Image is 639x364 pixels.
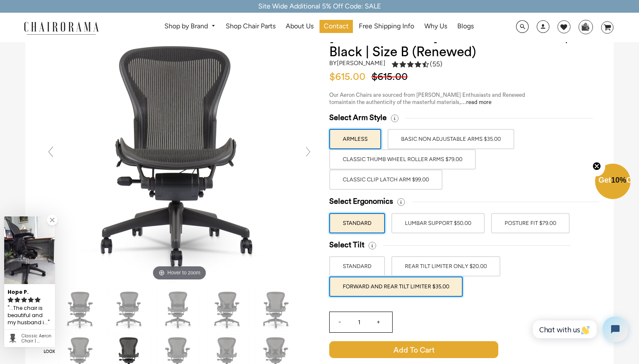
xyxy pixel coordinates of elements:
label: Classic Clip Latch Arm $99.00 [329,170,442,190]
nav: DesktopNavigation [139,20,498,36]
img: Herman Miller Classic Aeron Chair | Black | Size B (Renewed) - chairorama [255,289,298,331]
input: + [369,312,389,332]
span: About Us [286,22,314,31]
span: Contact [324,22,349,31]
img: WhatsApp_Image_2024-07-12_at_16.23.01.webp [579,20,592,33]
label: STANDARD [329,256,385,276]
span: Select Ergonomics [329,197,393,206]
span: Add to Cart [329,341,498,358]
img: chairorama [19,20,104,35]
a: About Us [281,20,318,33]
label: STANDARD [329,213,385,233]
label: BASIC NON ADJUSTABLE ARMS $35.00 [388,129,514,149]
a: read more [466,99,492,105]
img: Herman Miller Classic Aeron Chair | Black | Size B (Renewed) - chairorama [206,289,248,331]
a: Why Us [420,20,451,33]
svg: rating icon full [14,297,20,303]
span: $615.00 [329,72,370,82]
button: Add to Cart [329,341,516,358]
div: Get10%OffClose teaser [595,164,631,200]
a: Herman Miller Classic Aeron Chair | Black | Size B (Renewed) - chairoramaHover to zoom [52,151,306,159]
span: Our Aeron Chairs are sourced from [PERSON_NAME] Enthusiasts and Renewed to [329,92,525,105]
span: (55) [430,60,442,69]
img: Herman Miller Classic Aeron Chair | Black | Size B (Renewed) - chairorama [59,289,101,331]
a: Shop by Brand [160,20,220,33]
label: LUMBAR SUPPORT $50.00 [391,213,485,233]
span: Why Us [424,22,447,31]
a: 4.5 rating (55 votes) [392,60,442,71]
h2: by [329,60,385,67]
span: Blogs [457,22,474,31]
label: REAR TILT LIMITER ONLY $20.00 [391,256,500,276]
img: Hope P. review of Classic Aeron Chair | Black | Size B (Renewed) [4,216,55,284]
iframe: Tidio Chat [524,309,635,349]
img: Herman Miller Classic Aeron Chair | Black | Size B (Renewed) - chairorama [157,289,199,331]
a: Blogs [453,20,478,33]
button: Close teaser [588,157,605,176]
div: Classic Aeron Chair | Black | Size B (Renewed) [22,334,52,344]
a: Free Shipping Info [355,20,418,33]
input: - [330,312,350,332]
a: Shop Chair Parts [221,20,280,33]
label: POSTURE FIT $79.00 [491,213,570,233]
h1: [PERSON_NAME] Classic Aeron Chair | Black | Size B (Renewed) [329,29,597,60]
span: Get Off [598,176,637,184]
span: Shop Chair Parts [226,22,276,31]
span: $615.00 [371,72,412,82]
label: FORWARD AND REAR TILT LIMITER $35.00 [329,276,463,297]
div: 4.5 rating (55 votes) [392,60,442,68]
span: Free Shipping Info [359,22,414,31]
img: Herman Miller Classic Aeron Chair | Black | Size B (Renewed) - chairorama [52,29,306,283]
a: Contact [319,20,353,33]
span: 10% [611,176,626,184]
label: Classic Thumb Wheel Roller Arms $79.00 [329,149,476,170]
div: ...The chair is beautiful and my husband is thrilled! [8,304,52,327]
svg: rating icon full [8,297,14,303]
span: Select Tilt [329,240,364,250]
svg: rating icon full [28,297,34,303]
div: Hope P. [8,285,52,296]
a: [PERSON_NAME] [337,59,385,67]
svg: rating icon full [21,297,27,303]
label: ARMLESS [329,129,381,149]
img: Herman Miller Classic Aeron Chair | Black | Size B (Renewed) - chairorama [108,289,150,331]
svg: rating icon full [35,297,41,303]
span: Select Arm Style [329,113,387,123]
span: maintain the authenticity of the masterful materials,... [334,99,492,105]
